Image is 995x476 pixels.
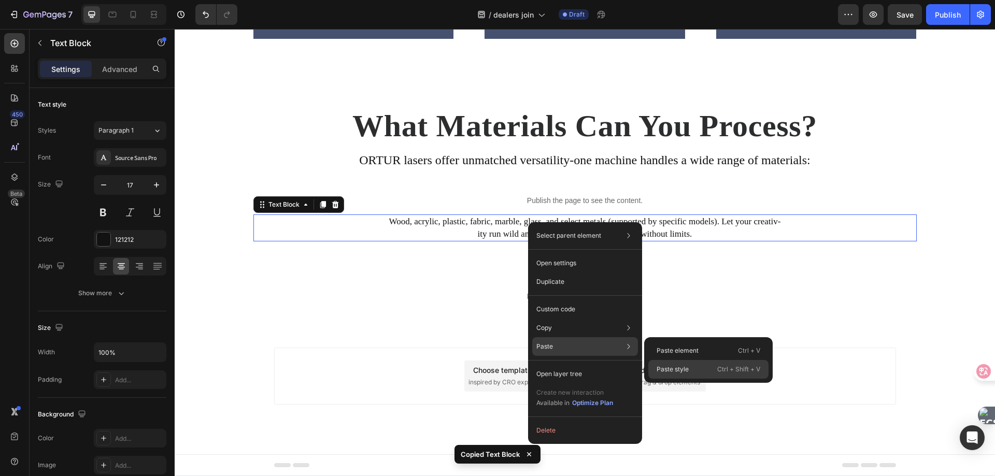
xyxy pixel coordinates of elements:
div: Align [38,259,67,273]
div: Choose templates [298,336,361,347]
button: Publish [926,4,970,25]
button: 7 [4,4,77,25]
p: Create new interaction [536,387,614,398]
button: Show more [38,284,166,302]
div: Optimize Plan [572,398,613,408]
p: Open settings [536,258,576,268]
button: Delete [532,421,638,440]
p: Ctrl + V [738,345,760,356]
div: Size [38,321,65,335]
p: Custom code [536,305,575,314]
div: Add... [115,461,164,470]
div: Add... [115,434,164,443]
iframe: Design area [175,29,995,476]
div: Styles [38,126,56,135]
span: from URL or image [379,349,434,358]
div: Undo/Redo [195,4,237,25]
div: Background [38,408,88,422]
p: Paste style [657,365,689,374]
span: Add section [386,313,435,324]
div: Publish [935,9,961,20]
p: Select parent element [536,231,601,240]
span: Save [897,10,914,19]
div: Beta [8,190,25,198]
div: Size [38,178,65,192]
div: Add... [115,376,164,385]
input: Auto [94,343,166,362]
div: 450 [10,110,25,119]
span: inspired by CRO experts [294,349,365,358]
p: Paste element [657,346,699,355]
div: Color [38,235,54,244]
p: Copy [536,323,552,333]
span: Draft [569,10,585,19]
p: Text Block [50,37,138,49]
span: Available in [536,399,570,407]
p: Paste [536,342,553,351]
div: Color [38,434,54,443]
div: Text style [38,100,66,109]
div: Font [38,153,51,162]
p: Duplicate [536,277,564,286]
p: Ctrl + Shift + V [717,364,760,374]
span: / [489,9,491,20]
p: 7 [68,8,73,21]
p: Copied Text Block [461,449,520,459]
div: Add blank section [456,336,519,347]
p: Advanced [102,64,137,75]
div: Image [38,460,56,470]
div: Width [38,348,55,357]
div: Padding [38,375,62,384]
div: Generate layout [380,336,434,347]
p: Open layer tree [536,369,582,379]
span: then drag & drop elements [448,349,525,358]
button: Paragraph 1 [94,121,166,140]
div: Source Sans Pro [115,153,164,163]
p: Settings [51,64,80,75]
div: Open Intercom Messenger [960,425,985,450]
div: 121212 [115,235,164,244]
span: dealers join [493,9,534,20]
span: Paragraph 1 [98,126,134,135]
button: Save [888,4,922,25]
div: Show more [78,288,126,298]
button: Optimize Plan [572,398,614,408]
